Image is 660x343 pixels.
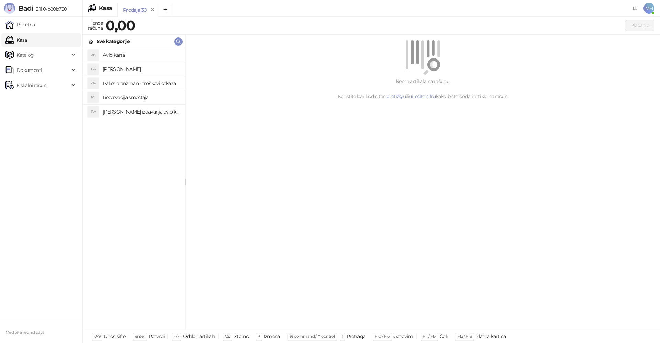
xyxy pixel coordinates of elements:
button: Add tab [158,3,172,17]
div: Gotovina [393,332,414,341]
span: Fiskalni računi [16,78,47,92]
small: Mediteraneo holidays [5,330,44,335]
span: + [258,334,260,339]
span: f [342,334,343,339]
div: Nema artikala na računu. Koristite bar kod čitač, ili kako biste dodali artikle na račun. [194,77,652,100]
span: 3.11.0-b80b730 [33,6,67,12]
div: Pretraga [346,332,366,341]
h4: Avio karta [103,50,180,61]
span: 0-9 [94,334,100,339]
span: enter [135,334,145,339]
span: Dokumenti [16,63,42,77]
div: PA- [88,78,99,89]
a: unesite šifru [409,93,436,99]
span: ↑/↓ [174,334,179,339]
div: Sve kategorije [97,37,130,45]
a: Dokumentacija [630,3,641,14]
span: F11 / F17 [423,334,436,339]
span: MH [643,3,654,14]
div: Odabir artikala [183,332,215,341]
div: TIA [88,106,99,117]
div: RS [88,92,99,103]
h4: [PERSON_NAME] [103,64,180,75]
span: F12 / F18 [457,334,472,339]
div: Izmena [264,332,280,341]
div: grid [83,48,185,330]
div: Prodaja 30 [123,6,147,14]
div: AK [88,50,99,61]
div: Storno [234,332,249,341]
a: Kasa [5,33,27,47]
img: Logo [4,3,15,14]
span: ⌫ [225,334,230,339]
strong: 0,00 [106,17,135,34]
div: Platna kartica [475,332,506,341]
div: Potvrdi [148,332,165,341]
div: Ček [440,332,448,341]
span: Badi [19,4,33,12]
div: Kasa [99,6,112,11]
a: pretragu [386,93,406,99]
div: Unos šifre [104,332,126,341]
div: Iznos računa [87,19,104,32]
h4: Paket aranžman - troškovi otkaza [103,78,180,89]
div: PA [88,64,99,75]
span: ⌘ command / ⌃ control [289,334,335,339]
a: Početna [5,18,35,32]
span: Katalog [16,48,34,62]
h4: Rezervacija smeštaja [103,92,180,103]
button: Plaćanje [625,20,654,31]
span: F10 / F16 [375,334,389,339]
button: remove [148,7,157,13]
h4: [PERSON_NAME] izdavanja avio karta [103,106,180,117]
